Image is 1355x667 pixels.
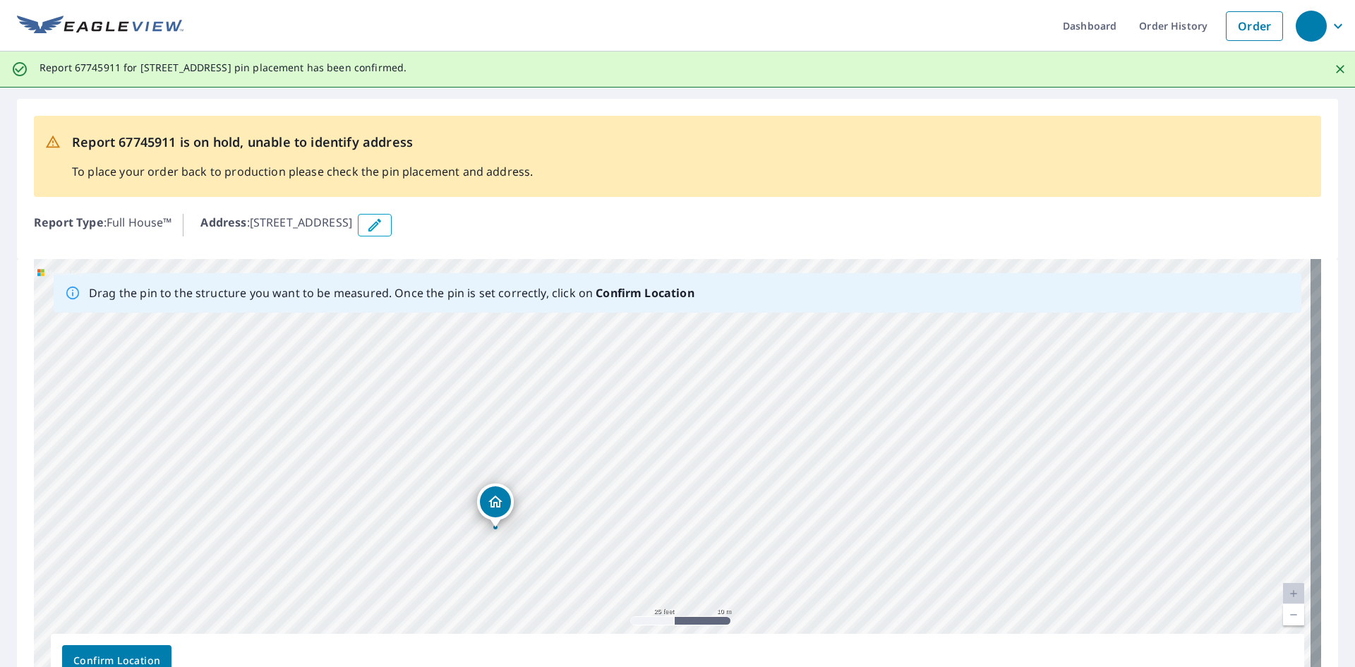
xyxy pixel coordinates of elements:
p: : [STREET_ADDRESS] [200,214,352,236]
div: Dropped pin, building 1, Residential property, 8151 Lazy River Rd San Diego, CA 92127 [477,483,514,527]
p: : Full House™ [34,214,171,236]
b: Confirm Location [596,285,694,301]
p: Report 67745911 for [STREET_ADDRESS] pin placement has been confirmed. [40,61,406,74]
a: Order [1226,11,1283,41]
p: Report 67745911 is on hold, unable to identify address [72,133,533,152]
a: Current Level 20, Zoom Out [1283,604,1304,625]
button: Close [1331,60,1349,78]
p: To place your order back to production please check the pin placement and address. [72,163,533,180]
b: Address [200,215,246,230]
img: EV Logo [17,16,183,37]
p: Drag the pin to the structure you want to be measured. Once the pin is set correctly, click on [89,284,694,301]
b: Report Type [34,215,104,230]
a: Current Level 20, Zoom In Disabled [1283,583,1304,604]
